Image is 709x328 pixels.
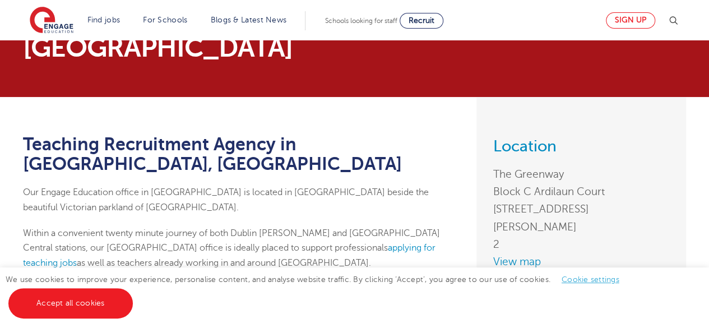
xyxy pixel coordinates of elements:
a: Cookie settings [562,275,619,284]
a: View map [493,253,669,270]
h1: Teaching Recruitment Agency in [GEOGRAPHIC_DATA], [GEOGRAPHIC_DATA] [23,135,460,174]
a: Accept all cookies [8,288,133,318]
p: Within a convenient twenty minute journey of both Dublin [PERSON_NAME] and [GEOGRAPHIC_DATA] Cent... [23,226,460,270]
img: Engage Education [30,7,73,35]
a: For Schools [143,16,187,24]
a: Blogs & Latest News [211,16,287,24]
a: Sign up [606,12,655,29]
span: We use cookies to improve your experience, personalise content, and analyse website traffic. By c... [6,275,631,307]
p: [GEOGRAPHIC_DATA] [23,34,460,61]
a: Recruit [400,13,443,29]
p: Our Engage Education office in [GEOGRAPHIC_DATA] is located in [GEOGRAPHIC_DATA] beside the beaut... [23,185,460,215]
address: The Greenway Block C Ardilaun Court [STREET_ADDRESS][PERSON_NAME] 2 [493,165,669,253]
a: Find jobs [87,16,121,24]
span: Schools looking for staff [325,17,397,25]
h3: Location [493,138,669,154]
span: Recruit [409,16,434,25]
